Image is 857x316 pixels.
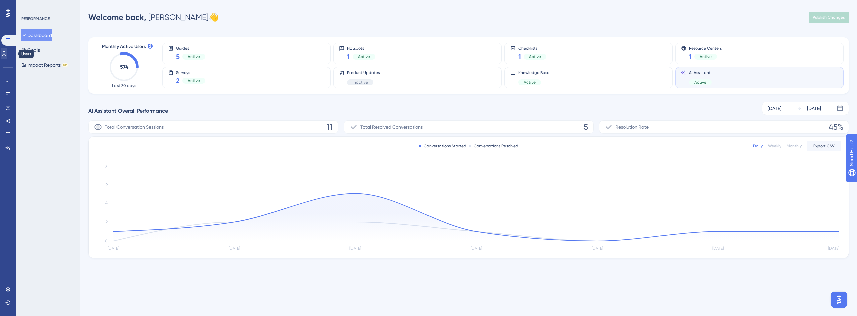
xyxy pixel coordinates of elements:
span: Checklists [518,46,546,50]
span: Publish Changes [813,15,845,20]
text: 574 [120,64,129,70]
button: Publish Changes [809,12,849,23]
span: Active [529,54,541,59]
tspan: [DATE] [229,246,240,251]
span: 45% [829,122,843,132]
tspan: 6 [106,182,108,186]
span: 11 [327,122,333,132]
div: Monthly [787,143,802,149]
span: Active [188,78,200,83]
button: Dashboard [21,29,52,41]
tspan: 2 [106,220,108,224]
span: Guides [176,46,205,50]
span: Active [524,80,536,85]
span: 1 [518,52,521,61]
span: Monthly Active Users [102,43,146,51]
span: Total Conversation Sessions [105,123,164,131]
span: Knowledge Base [518,70,549,75]
span: Active [188,54,200,59]
span: Resource Centers [689,46,722,50]
tspan: [DATE] [828,246,839,251]
span: Hotspots [347,46,375,50]
span: Export CSV [813,143,835,149]
tspan: [DATE] [592,246,603,251]
tspan: [DATE] [349,246,361,251]
tspan: [DATE] [712,246,724,251]
span: AI Assistant Overall Performance [88,107,168,115]
span: 1 [689,52,692,61]
span: Welcome back, [88,12,146,22]
div: Conversations Started [419,143,466,149]
div: BETA [62,63,68,67]
tspan: 0 [105,239,108,243]
div: [DATE] [807,104,821,112]
button: Export CSV [807,141,841,151]
div: PERFORMANCE [21,16,50,21]
button: Goals [21,44,40,56]
span: 1 [347,52,350,61]
span: Need Help? [16,2,42,10]
tspan: [DATE] [108,246,119,251]
span: Inactive [353,80,368,85]
div: Conversations Resolved [469,143,518,149]
span: AI Assistant [689,70,712,75]
div: [DATE] [768,104,781,112]
tspan: [DATE] [471,246,482,251]
iframe: UserGuiding AI Assistant Launcher [829,290,849,310]
button: Impact ReportsBETA [21,59,68,71]
span: 2 [176,76,180,85]
span: Active [358,54,370,59]
span: 5 [176,52,180,61]
tspan: 4 [105,201,108,205]
span: 5 [583,122,588,132]
span: Product Updates [347,70,380,75]
span: Active [700,54,712,59]
span: Total Resolved Conversations [360,123,423,131]
span: Resolution Rate [615,123,649,131]
tspan: 8 [105,164,108,169]
span: Active [694,80,706,85]
span: Surveys [176,70,205,75]
div: Daily [753,143,763,149]
span: Last 30 days [112,83,136,88]
div: Weekly [768,143,781,149]
div: [PERSON_NAME] 👋 [88,12,219,23]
